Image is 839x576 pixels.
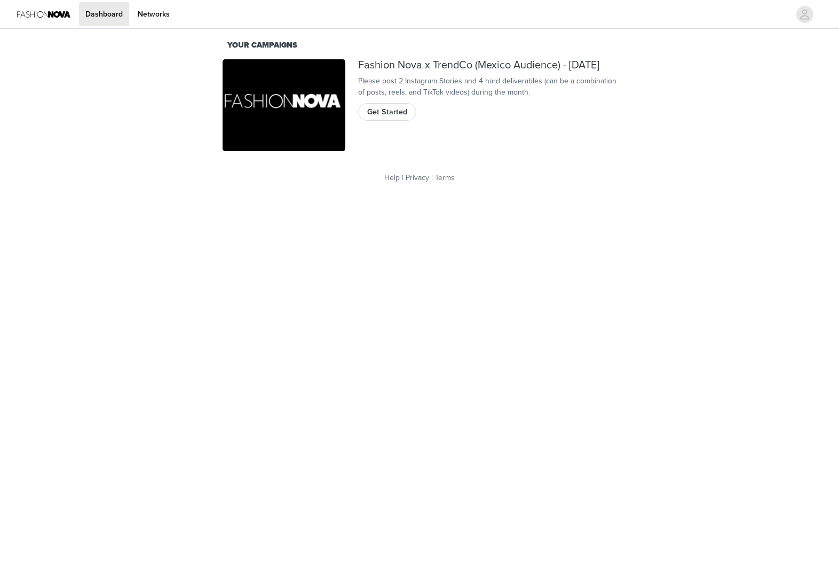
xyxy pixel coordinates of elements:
[800,6,810,23] div: avatar
[131,2,176,26] a: Networks
[227,40,612,51] div: Your Campaigns
[79,2,129,26] a: Dashboard
[435,173,455,182] a: Terms
[402,173,403,182] span: |
[384,173,400,182] a: Help
[431,173,433,182] span: |
[367,106,407,118] span: Get Started
[17,2,70,26] img: Fashion Nova Logo
[358,75,616,98] div: Please post 2 Instagram Stories and 4 hard deliverables (can be a combination of posts, reels, an...
[358,59,616,72] div: Fashion Nova x TrendCo (Mexico Audience) - [DATE]
[406,173,429,182] a: Privacy
[358,103,416,120] button: Get Started
[223,59,345,152] img: Fashion Nova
